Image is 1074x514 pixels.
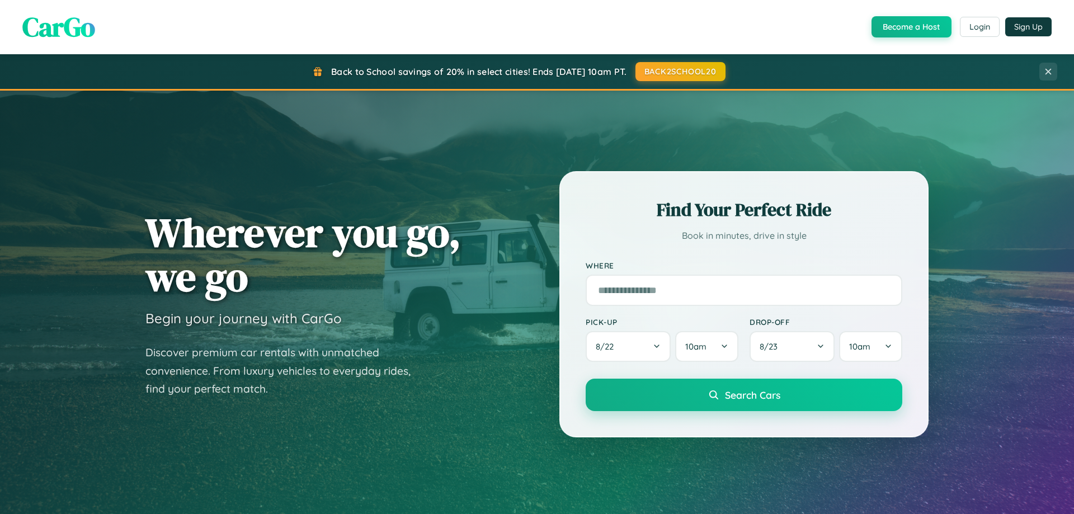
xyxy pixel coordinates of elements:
h1: Wherever you go, we go [145,210,461,299]
p: Discover premium car rentals with unmatched convenience. From luxury vehicles to everyday rides, ... [145,343,425,398]
span: 10am [849,341,870,352]
button: Search Cars [586,379,902,411]
span: Back to School savings of 20% in select cities! Ends [DATE] 10am PT. [331,66,626,77]
button: Become a Host [872,16,951,37]
label: Pick-up [586,317,738,327]
span: 10am [685,341,706,352]
p: Book in minutes, drive in style [586,228,902,244]
label: Drop-off [750,317,902,327]
button: 8/23 [750,331,835,362]
button: Login [960,17,1000,37]
button: 10am [839,331,902,362]
button: BACK2SCHOOL20 [635,62,726,81]
h2: Find Your Perfect Ride [586,197,902,222]
button: Sign Up [1005,17,1052,36]
button: 8/22 [586,331,671,362]
span: 8 / 23 [760,341,783,352]
span: CarGo [22,8,95,45]
span: 8 / 22 [596,341,619,352]
label: Where [586,261,902,270]
button: 10am [675,331,738,362]
h3: Begin your journey with CarGo [145,310,342,327]
span: Search Cars [725,389,780,401]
